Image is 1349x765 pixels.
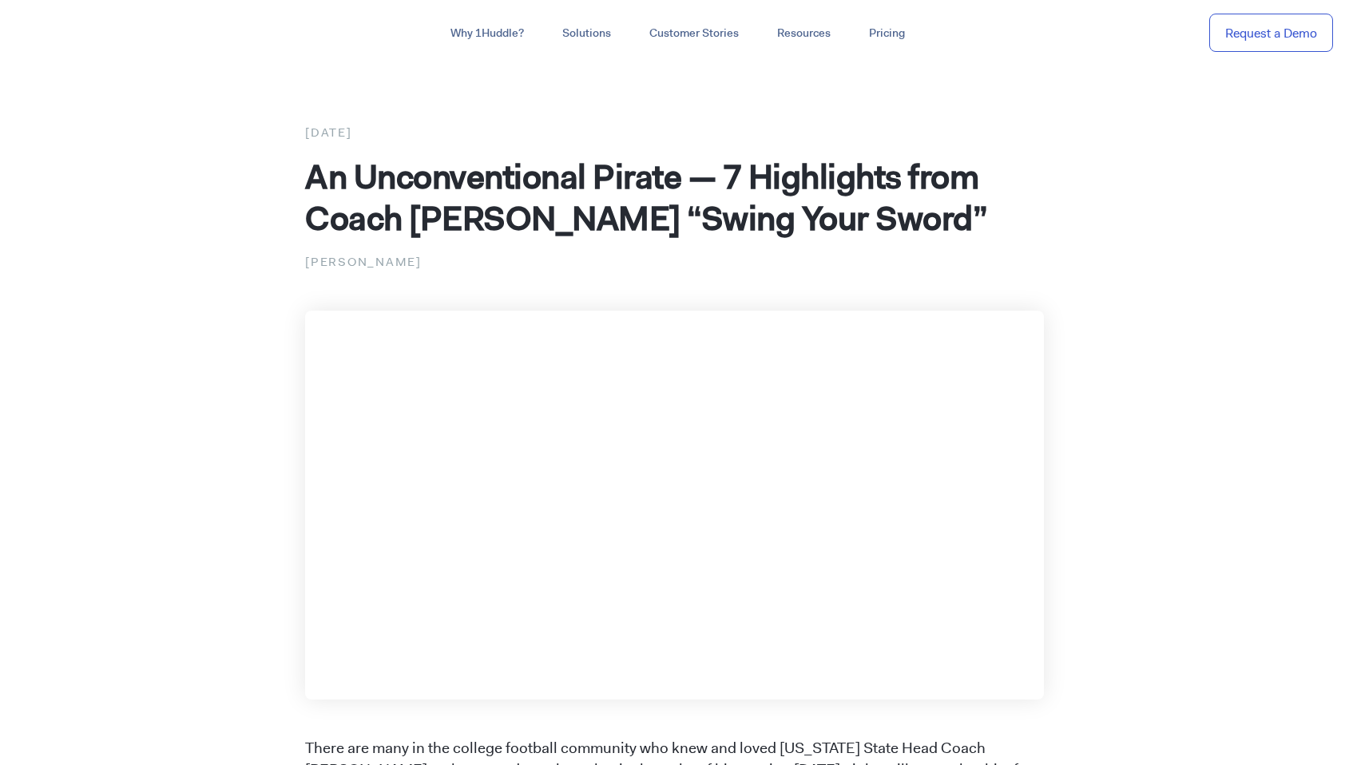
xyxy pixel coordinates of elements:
[305,154,987,240] span: An Unconventional Pirate — 7 Highlights from Coach [PERSON_NAME] “Swing Your Sword”
[850,19,924,48] a: Pricing
[305,122,1044,143] div: [DATE]
[431,19,543,48] a: Why 1Huddle?
[758,19,850,48] a: Resources
[305,252,1044,272] p: [PERSON_NAME]
[1209,14,1333,53] a: Request a Demo
[16,18,130,48] img: ...
[543,19,630,48] a: Solutions
[630,19,758,48] a: Customer Stories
